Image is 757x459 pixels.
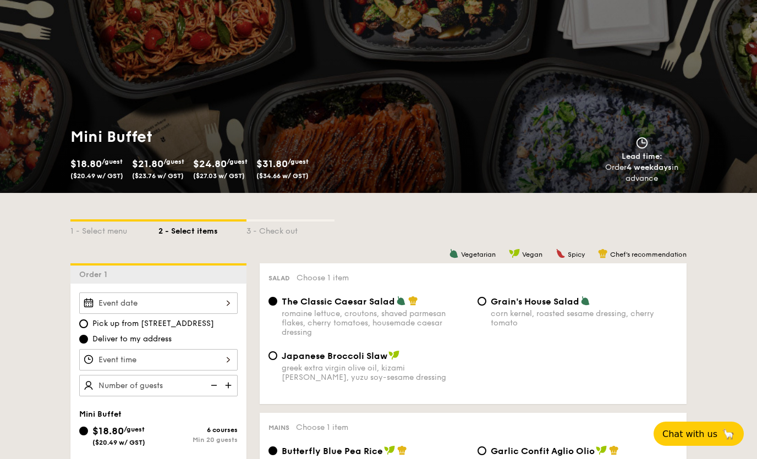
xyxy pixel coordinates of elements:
[268,351,277,360] input: Japanese Broccoli Slawgreek extra virgin olive oil, kizami [PERSON_NAME], yuzu soy-sesame dressing
[79,349,238,370] input: Event time
[92,318,214,329] span: Pick up from [STREET_ADDRESS]
[509,248,520,258] img: icon-vegan.f8ff3823.svg
[491,309,678,328] div: corn kernel, roasted sesame dressing, cherry tomato
[79,319,88,328] input: Pick up from [STREET_ADDRESS]
[296,423,348,432] span: Choose 1 item
[256,158,288,170] span: $31.80
[163,158,184,165] span: /guest
[634,137,650,149] img: icon-clock.2db775ea.svg
[396,296,406,306] img: icon-vegetarian.fe4039eb.svg
[478,297,486,306] input: Grain's House Saladcorn kernel, roasted sesame dressing, cherry tomato
[132,158,163,170] span: $21.80
[556,248,566,258] img: icon-spicy.37a8142b.svg
[282,296,395,307] span: The Classic Caesar Salad
[268,297,277,306] input: The Classic Caesar Saladromaine lettuce, croutons, shaved parmesan flakes, cherry tomatoes, house...
[193,158,227,170] span: $24.80
[491,446,595,456] span: Garlic Confit Aglio Olio
[227,158,248,165] span: /guest
[70,222,158,237] div: 1 - Select menu
[449,248,459,258] img: icon-vegetarian.fe4039eb.svg
[609,445,619,455] img: icon-chef-hat.a58ddaea.svg
[268,446,277,455] input: Butterfly Blue Pea Riceshallots, coriander, supergarlicfied oil, blue pea flower
[662,429,717,439] span: Chat with us
[79,375,238,396] input: Number of guests
[282,309,469,337] div: romaine lettuce, croutons, shaved parmesan flakes, cherry tomatoes, housemade caesar dressing
[79,270,112,279] span: Order 1
[79,335,88,344] input: Deliver to my address
[79,292,238,314] input: Event date
[193,172,245,180] span: ($27.03 w/ GST)
[297,273,349,283] span: Choose 1 item
[522,251,542,258] span: Vegan
[221,375,238,396] img: icon-add.58712e84.svg
[722,428,735,440] span: 🦙
[256,172,309,180] span: ($34.66 w/ GST)
[593,162,691,184] div: Order in advance
[92,334,172,345] span: Deliver to my address
[478,446,486,455] input: Garlic Confit Aglio Oliosuper garlicfied oil, slow baked cherry tomatoes, garden fresh thyme
[282,446,383,456] span: Butterfly Blue Pea Rice
[268,274,290,282] span: Salad
[598,248,608,258] img: icon-chef-hat.a58ddaea.svg
[654,422,744,446] button: Chat with us🦙
[158,222,246,237] div: 2 - Select items
[79,427,88,435] input: $18.80/guest($20.49 w/ GST)6 coursesMin 20 guests
[461,251,496,258] span: Vegetarian
[596,445,607,455] img: icon-vegan.f8ff3823.svg
[627,163,672,172] strong: 4 weekdays
[268,424,289,432] span: Mains
[205,375,221,396] img: icon-reduce.1d2dbef1.svg
[610,251,687,258] span: Chef's recommendation
[384,445,395,455] img: icon-vegan.f8ff3823.svg
[92,439,145,446] span: ($20.49 w/ GST)
[282,351,387,361] span: Japanese Broccoli Slaw
[580,296,590,306] img: icon-vegetarian.fe4039eb.svg
[568,251,585,258] span: Spicy
[102,158,123,165] span: /guest
[92,425,124,437] span: $18.80
[124,425,145,433] span: /guest
[158,426,238,434] div: 6 courses
[388,350,399,360] img: icon-vegan.f8ff3823.svg
[397,445,407,455] img: icon-chef-hat.a58ddaea.svg
[70,127,374,147] h1: Mini Buffet
[79,410,122,419] span: Mini Buffet
[246,222,334,237] div: 3 - Check out
[288,158,309,165] span: /guest
[491,296,579,307] span: Grain's House Salad
[132,172,184,180] span: ($23.76 w/ GST)
[158,436,238,444] div: Min 20 guests
[70,172,123,180] span: ($20.49 w/ GST)
[622,152,662,161] span: Lead time:
[70,158,102,170] span: $18.80
[408,296,418,306] img: icon-chef-hat.a58ddaea.svg
[282,363,469,382] div: greek extra virgin olive oil, kizami [PERSON_NAME], yuzu soy-sesame dressing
